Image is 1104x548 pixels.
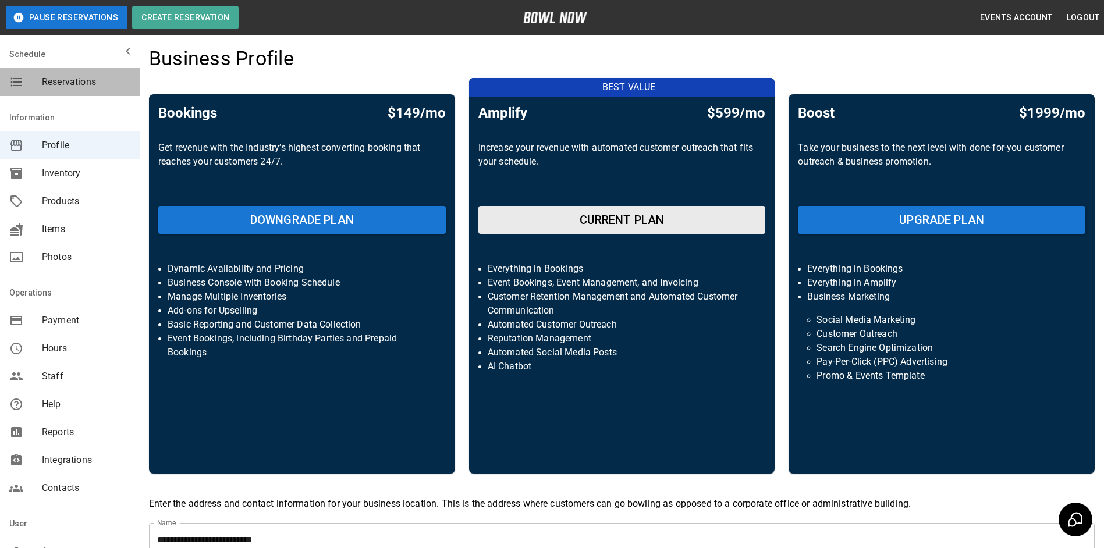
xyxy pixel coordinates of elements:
[899,211,984,229] h6: UPGRADE PLAN
[817,341,1067,355] p: Search Engine Optimization
[168,262,436,276] p: Dynamic Availability and Pricing
[707,104,765,122] h5: $599/mo
[488,360,757,373] p: AI Chatbot
[168,290,436,304] p: Manage Multiple Inventories
[42,397,130,411] span: Help
[1062,7,1104,29] button: Logout
[1019,104,1085,122] h5: $1999/mo
[488,332,757,346] p: Reputation Management
[42,194,130,208] span: Products
[476,80,782,94] p: BEST VALUE
[817,313,1067,327] p: Social Media Marketing
[250,211,354,229] h6: DOWNGRADE PLAN
[168,332,436,360] p: Event Bookings, including Birthday Parties and Prepaid Bookings
[168,276,436,290] p: Business Console with Booking Schedule
[158,104,217,122] h5: Bookings
[817,369,1067,383] p: Promo & Events Template
[798,206,1085,234] button: UPGRADE PLAN
[488,276,757,290] p: Event Bookings, Event Management, and Invoicing
[149,47,294,71] h4: Business Profile
[132,6,239,29] button: Create Reservation
[42,453,130,467] span: Integrations
[42,138,130,152] span: Profile
[42,425,130,439] span: Reports
[42,314,130,328] span: Payment
[42,75,130,89] span: Reservations
[158,206,446,234] button: DOWNGRADE PLAN
[168,318,436,332] p: Basic Reporting and Customer Data Collection
[42,250,130,264] span: Photos
[42,369,130,383] span: Staff
[168,304,436,318] p: Add-ons for Upselling
[6,6,127,29] button: Pause Reservations
[478,104,527,122] h5: Amplify
[42,481,130,495] span: Contacts
[149,497,1095,511] p: Enter the address and contact information for your business location. This is the address where c...
[158,141,446,197] p: Get revenue with the Industry’s highest converting booking that reaches your customers 24/7.
[975,7,1057,29] button: Events Account
[807,276,1076,290] p: Everything in Amplify
[817,355,1067,369] p: Pay-Per-Click (PPC) Advertising
[807,290,1076,304] p: Business Marketing
[488,290,757,318] p: Customer Retention Management and Automated Customer Communication
[523,12,587,23] img: logo
[42,341,130,355] span: Hours
[42,166,130,180] span: Inventory
[478,141,766,197] p: Increase your revenue with automated customer outreach that fits your schedule.
[388,104,446,122] h5: $149/mo
[488,262,757,276] p: Everything in Bookings
[807,262,1076,276] p: Everything in Bookings
[798,104,835,122] h5: Boost
[798,141,1085,197] p: Take your business to the next level with done-for-you customer outreach & business promotion.
[817,327,1067,341] p: Customer Outreach
[488,318,757,332] p: Automated Customer Outreach
[42,222,130,236] span: Items
[488,346,757,360] p: Automated Social Media Posts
